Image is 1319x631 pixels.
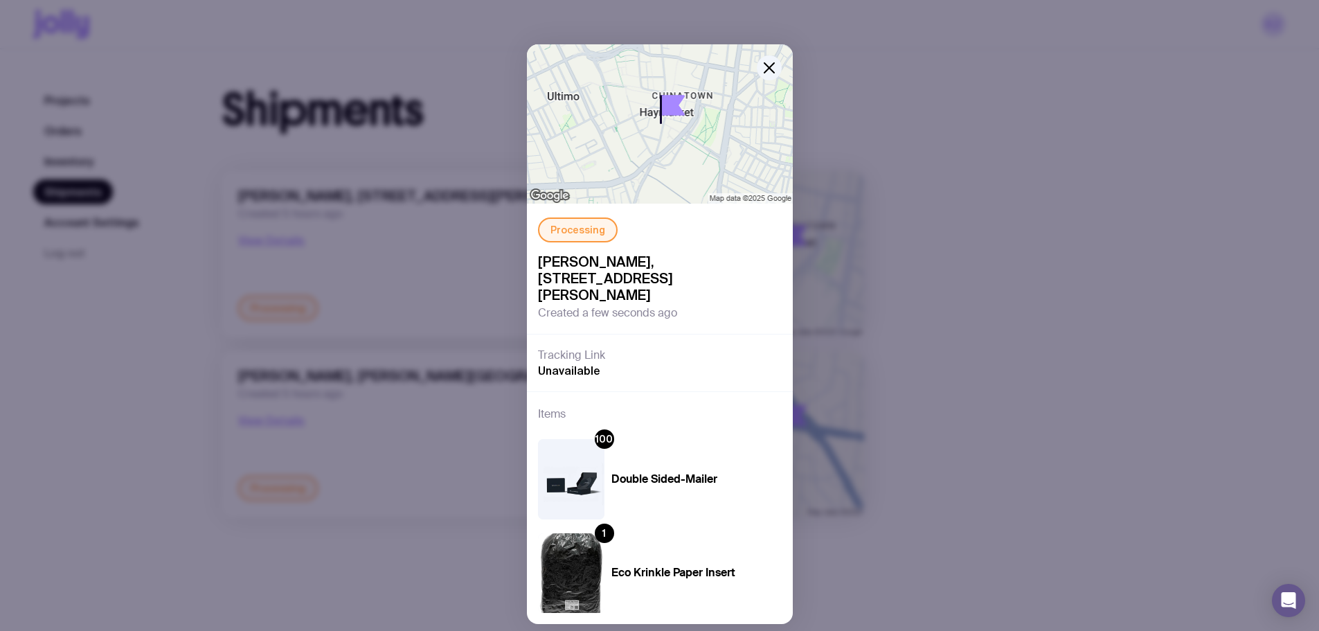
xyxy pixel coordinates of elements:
span: Created a few seconds ago [538,306,677,320]
div: 1 [595,524,614,543]
h3: Items [538,406,566,423]
div: Open Intercom Messenger [1272,584,1305,617]
span: [PERSON_NAME], [STREET_ADDRESS][PERSON_NAME] [538,254,782,303]
img: staticmap [527,44,793,204]
h4: Double Sided-Mailer [611,472,735,486]
div: 100 [595,429,614,449]
h4: Eco Krinkle Paper Insert [611,566,735,580]
h3: Tracking Link [538,348,605,362]
div: Processing [538,217,618,242]
span: Unavailable [538,364,600,377]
